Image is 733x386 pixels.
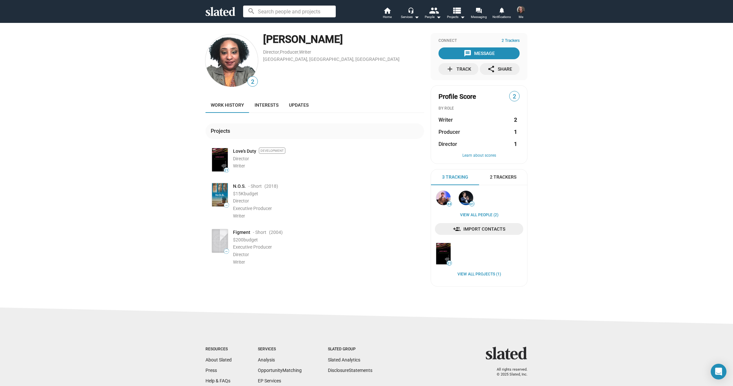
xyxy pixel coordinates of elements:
[212,229,228,253] img: Poster: Figment
[444,7,467,21] button: Projects
[399,7,421,21] button: Services
[258,378,281,383] a: EP Services
[284,97,314,113] a: Updates
[514,141,517,148] strong: 1
[269,229,283,236] span: (2004 )
[233,244,272,250] span: Executive Producer
[255,102,278,108] span: Interests
[464,49,472,57] mat-icon: message
[447,202,452,206] span: 44
[263,57,400,62] a: [GEOGRAPHIC_DATA], [GEOGRAPHIC_DATA], [GEOGRAPHIC_DATA]
[280,49,298,55] a: Producer
[233,237,243,242] span: $200
[442,174,468,180] span: 3 Tracking
[490,367,527,377] p: All rights reserved. © 2025 Slated, Inc.
[258,357,275,362] a: Analysis
[289,102,309,108] span: Updates
[233,191,244,196] span: $15K
[425,13,441,21] div: People
[711,364,726,379] div: Open Intercom Messenger
[206,34,258,87] img: Joy Cheriel Brown
[206,97,249,113] a: Work history
[475,7,482,13] mat-icon: forum
[244,191,258,196] span: budget
[487,65,495,73] mat-icon: share
[438,153,520,158] button: Learn about scores
[328,347,372,352] div: Slated Group
[487,63,512,75] div: Share
[233,252,249,257] span: Director
[490,174,516,180] span: 2 Trackers
[460,213,498,218] a: View all People (2)
[438,116,453,123] span: Writer
[480,63,520,75] button: Share
[233,183,246,189] span: N.O.S.
[383,13,392,21] span: Home
[502,38,520,44] span: 2 Trackers
[413,13,420,21] mat-icon: arrow_drop_down
[470,202,474,206] span: 41
[233,163,245,168] span: Writer
[212,183,228,206] img: Poster: N.O.S.
[435,242,452,266] a: Love's Duty
[510,92,519,101] span: 2
[435,13,442,21] mat-icon: arrow_drop_down
[253,229,266,236] span: - Short
[490,7,513,21] a: Notifications
[259,148,285,154] span: Development
[233,206,272,211] span: Executive Producer
[459,191,473,205] img: Stephan Paternot
[263,32,424,46] div: [PERSON_NAME]
[248,78,258,86] span: 2
[421,7,444,21] button: People
[408,7,414,13] mat-icon: headset_mic
[436,191,451,205] img: Paul Bernon
[467,7,490,21] a: Messaging
[233,156,249,161] span: Director
[452,6,461,15] mat-icon: view_list
[458,13,466,21] mat-icon: arrow_drop_down
[224,250,229,253] span: —
[206,378,230,383] a: Help & FAQs
[233,229,250,236] span: Figment
[248,183,262,189] span: - Short
[233,213,245,219] span: Writer
[446,65,454,73] mat-icon: add
[258,368,302,373] a: OpportunityMatching
[513,5,529,22] button: Cody CowellMe
[212,148,228,171] img: Poster: Love's Duty
[447,13,465,21] span: Projects
[517,6,525,14] img: Cody Cowell
[447,261,452,265] span: 21
[376,7,399,21] a: Home
[383,7,391,14] mat-icon: home
[224,168,229,172] span: 21
[438,63,478,75] button: Track
[249,97,284,113] a: Interests
[233,148,256,154] a: Love's Duty
[438,106,520,111] div: BY ROLE
[464,47,495,59] div: Message
[299,49,311,55] a: Writer
[519,13,523,21] span: Me
[264,183,278,189] span: (2018 )
[206,368,217,373] a: Press
[233,259,245,265] span: Writer
[258,347,302,352] div: Services
[438,38,520,44] div: Connect
[206,347,232,352] div: Resources
[279,51,280,54] span: ,
[429,6,438,15] mat-icon: people
[438,141,457,148] span: Director
[211,128,233,134] div: Projects
[328,357,360,362] a: Slated Analytics
[438,47,520,59] button: Message
[243,237,258,242] span: budget
[438,129,460,135] span: Producer
[224,203,229,207] span: —
[514,129,517,135] strong: 1
[471,13,487,21] span: Messaging
[401,13,419,21] div: Services
[206,357,232,362] a: About Slated
[438,92,476,101] span: Profile Score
